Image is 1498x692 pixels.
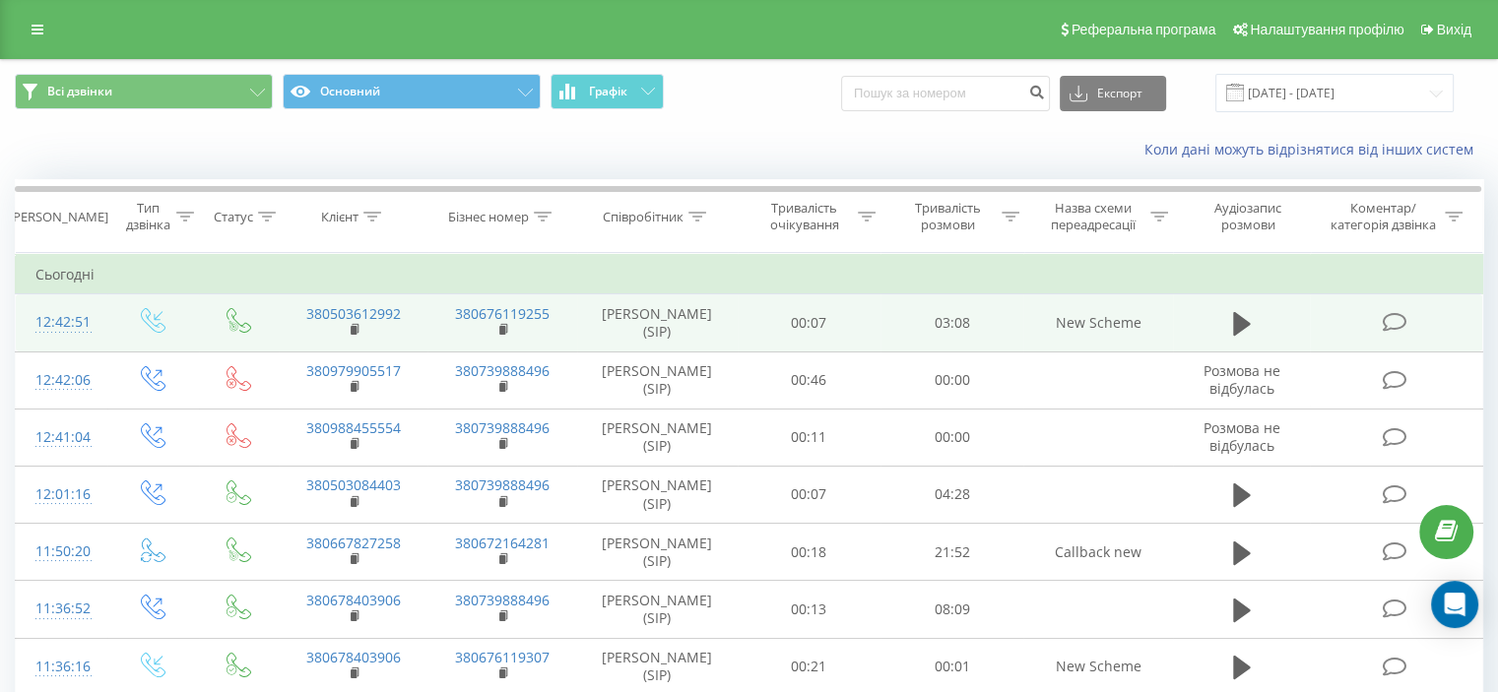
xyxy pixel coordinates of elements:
[283,74,541,109] button: Основний
[738,466,880,523] td: 00:07
[1144,140,1483,158] a: Коли дані можуть відрізнятися вiд інших систем
[214,209,253,225] div: Статус
[35,303,88,342] div: 12:42:51
[577,581,738,638] td: [PERSON_NAME] (SIP)
[9,209,108,225] div: [PERSON_NAME]
[35,418,88,457] div: 12:41:04
[306,648,401,666] a: 380678403906
[577,466,738,523] td: [PERSON_NAME] (SIP)
[455,475,550,494] a: 380739888496
[1204,361,1280,398] span: Розмова не відбулась
[577,409,738,466] td: [PERSON_NAME] (SIP)
[1023,294,1172,351] td: New Scheme
[738,524,880,581] td: 00:18
[738,351,880,409] td: 00:46
[1060,76,1166,111] button: Експорт
[1325,200,1440,233] div: Коментар/категорія дзвінка
[880,351,1023,409] td: 00:00
[455,648,550,666] a: 380676119307
[755,200,854,233] div: Тривалість очікування
[1437,22,1471,37] span: Вихід
[35,533,88,571] div: 11:50:20
[577,294,738,351] td: [PERSON_NAME] (SIP)
[880,294,1023,351] td: 03:08
[880,581,1023,638] td: 08:09
[15,74,273,109] button: Всі дзвінки
[841,76,1050,111] input: Пошук за номером
[1191,200,1306,233] div: Аудіозапис розмови
[455,418,550,437] a: 380739888496
[880,466,1023,523] td: 04:28
[589,85,627,98] span: Графік
[448,209,529,225] div: Бізнес номер
[306,591,401,609] a: 380678403906
[880,524,1023,581] td: 21:52
[898,200,997,233] div: Тривалість розмови
[1072,22,1216,37] span: Реферальна програма
[47,84,112,99] span: Всі дзвінки
[306,304,401,323] a: 380503612992
[16,255,1483,294] td: Сьогодні
[738,294,880,351] td: 00:07
[306,361,401,380] a: 380979905517
[1042,200,1145,233] div: Назва схеми переадресації
[306,418,401,437] a: 380988455554
[455,361,550,380] a: 380739888496
[577,351,738,409] td: [PERSON_NAME] (SIP)
[1023,524,1172,581] td: Callback new
[738,409,880,466] td: 00:11
[551,74,664,109] button: Графік
[124,200,170,233] div: Тип дзвінка
[455,534,550,552] a: 380672164281
[1431,581,1478,628] div: Open Intercom Messenger
[455,304,550,323] a: 380676119255
[306,534,401,552] a: 380667827258
[880,409,1023,466] td: 00:00
[1250,22,1403,37] span: Налаштування профілю
[35,648,88,686] div: 11:36:16
[321,209,358,225] div: Клієнт
[577,524,738,581] td: [PERSON_NAME] (SIP)
[1204,418,1280,455] span: Розмова не відбулась
[35,475,88,514] div: 12:01:16
[603,209,684,225] div: Співробітник
[306,475,401,494] a: 380503084403
[35,590,88,628] div: 11:36:52
[455,591,550,609] a: 380739888496
[35,361,88,400] div: 12:42:06
[738,581,880,638] td: 00:13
